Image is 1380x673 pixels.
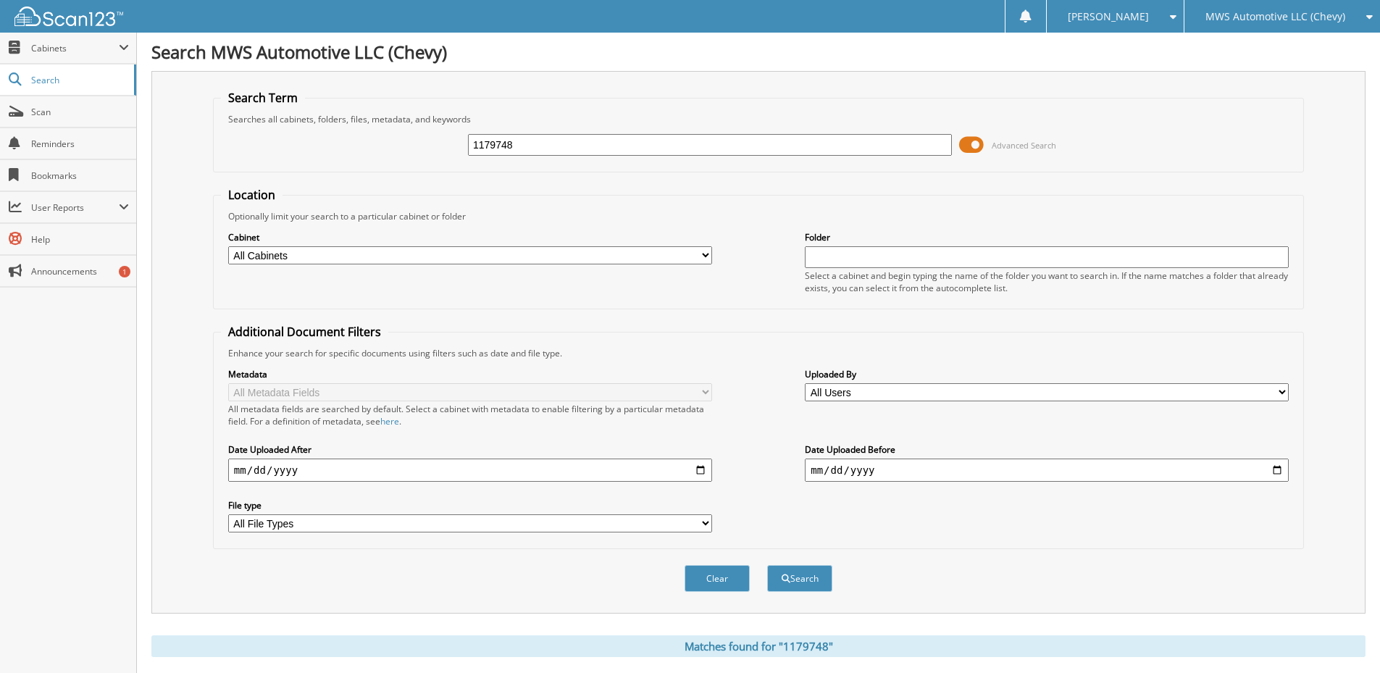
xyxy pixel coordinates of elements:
[805,269,1289,294] div: Select a cabinet and begin typing the name of the folder you want to search in. If the name match...
[228,443,712,456] label: Date Uploaded After
[1068,12,1149,21] span: [PERSON_NAME]
[228,231,712,243] label: Cabinet
[805,368,1289,380] label: Uploaded By
[221,187,283,203] legend: Location
[221,210,1296,222] div: Optionally limit your search to a particular cabinet or folder
[380,415,399,427] a: here
[31,265,129,277] span: Announcements
[151,635,1366,657] div: Matches found for "1179748"
[805,459,1289,482] input: end
[221,90,305,106] legend: Search Term
[119,266,130,277] div: 1
[221,113,1296,125] div: Searches all cabinets, folders, files, metadata, and keywords
[228,459,712,482] input: start
[151,40,1366,64] h1: Search MWS Automotive LLC (Chevy)
[228,368,712,380] label: Metadata
[31,201,119,214] span: User Reports
[685,565,750,592] button: Clear
[992,140,1056,151] span: Advanced Search
[221,324,388,340] legend: Additional Document Filters
[14,7,123,26] img: scan123-logo-white.svg
[805,231,1289,243] label: Folder
[228,403,712,427] div: All metadata fields are searched by default. Select a cabinet with metadata to enable filtering b...
[221,347,1296,359] div: Enhance your search for specific documents using filters such as date and file type.
[31,138,129,150] span: Reminders
[31,170,129,182] span: Bookmarks
[1205,12,1345,21] span: MWS Automotive LLC (Chevy)
[805,443,1289,456] label: Date Uploaded Before
[31,233,129,246] span: Help
[767,565,832,592] button: Search
[31,106,129,118] span: Scan
[228,499,712,511] label: File type
[31,42,119,54] span: Cabinets
[31,74,127,86] span: Search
